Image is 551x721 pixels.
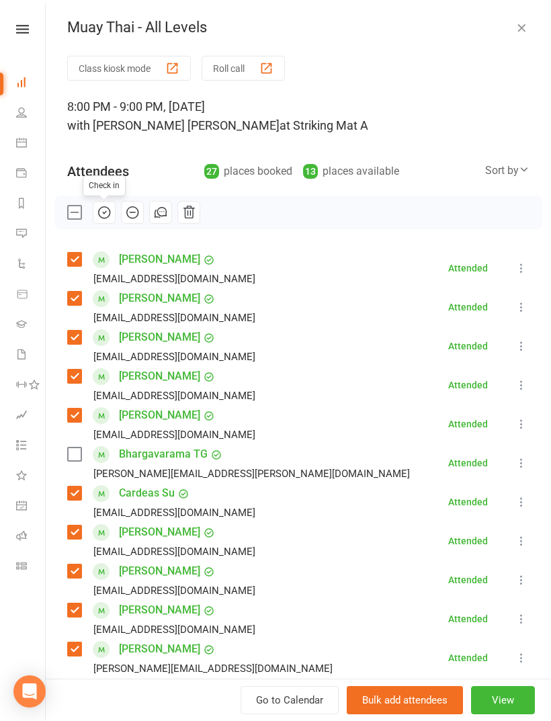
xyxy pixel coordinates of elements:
[93,309,255,327] div: [EMAIL_ADDRESS][DOMAIN_NAME]
[241,686,339,714] a: Go to Calendar
[204,164,219,179] div: 27
[16,492,46,522] a: General attendance kiosk mode
[303,162,399,181] div: places available
[280,118,368,132] span: at Striking Mat A
[119,443,208,465] a: Bhargavarama TG
[448,263,488,273] div: Attended
[204,162,292,181] div: places booked
[93,348,255,366] div: [EMAIL_ADDRESS][DOMAIN_NAME]
[119,482,175,504] a: Cardeas Su
[93,504,255,521] div: [EMAIL_ADDRESS][DOMAIN_NAME]
[119,288,200,309] a: [PERSON_NAME]
[448,653,488,663] div: Attended
[67,97,529,135] div: 8:00 PM - 9:00 PM, [DATE]
[93,270,255,288] div: [EMAIL_ADDRESS][DOMAIN_NAME]
[485,162,529,179] div: Sort by
[93,426,255,443] div: [EMAIL_ADDRESS][DOMAIN_NAME]
[303,164,318,179] div: 13
[119,327,200,348] a: [PERSON_NAME]
[67,118,280,132] span: with [PERSON_NAME] [PERSON_NAME]
[471,686,535,714] button: View
[119,521,200,543] a: [PERSON_NAME]
[67,162,129,181] div: Attendees
[16,99,46,129] a: People
[16,129,46,159] a: Calendar
[67,56,191,81] button: Class kiosk mode
[93,387,255,405] div: [EMAIL_ADDRESS][DOMAIN_NAME]
[13,675,46,708] div: Open Intercom Messenger
[448,575,488,585] div: Attended
[93,543,255,560] div: [EMAIL_ADDRESS][DOMAIN_NAME]
[16,522,46,552] a: Roll call kiosk mode
[93,465,410,482] div: [PERSON_NAME][EMAIL_ADDRESS][PERSON_NAME][DOMAIN_NAME]
[119,560,200,582] a: [PERSON_NAME]
[16,159,46,189] a: Payments
[16,69,46,99] a: Dashboard
[93,582,255,599] div: [EMAIL_ADDRESS][DOMAIN_NAME]
[448,380,488,390] div: Attended
[448,458,488,468] div: Attended
[119,599,200,621] a: [PERSON_NAME]
[448,302,488,312] div: Attended
[16,552,46,583] a: Class kiosk mode
[448,536,488,546] div: Attended
[448,614,488,624] div: Attended
[119,638,200,660] a: [PERSON_NAME]
[448,497,488,507] div: Attended
[93,621,255,638] div: [EMAIL_ADDRESS][DOMAIN_NAME]
[202,56,285,81] button: Roll call
[16,280,46,310] a: Product Sales
[448,419,488,429] div: Attended
[93,660,333,677] div: [PERSON_NAME][EMAIL_ADDRESS][DOMAIN_NAME]
[83,175,126,196] div: Check in
[119,249,200,270] a: [PERSON_NAME]
[46,19,551,36] div: Muay Thai - All Levels
[16,462,46,492] a: What's New
[448,341,488,351] div: Attended
[119,677,200,699] a: [PERSON_NAME]
[119,405,200,426] a: [PERSON_NAME]
[16,189,46,220] a: Reports
[347,686,463,714] button: Bulk add attendees
[119,366,200,387] a: [PERSON_NAME]
[16,401,46,431] a: Assessments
